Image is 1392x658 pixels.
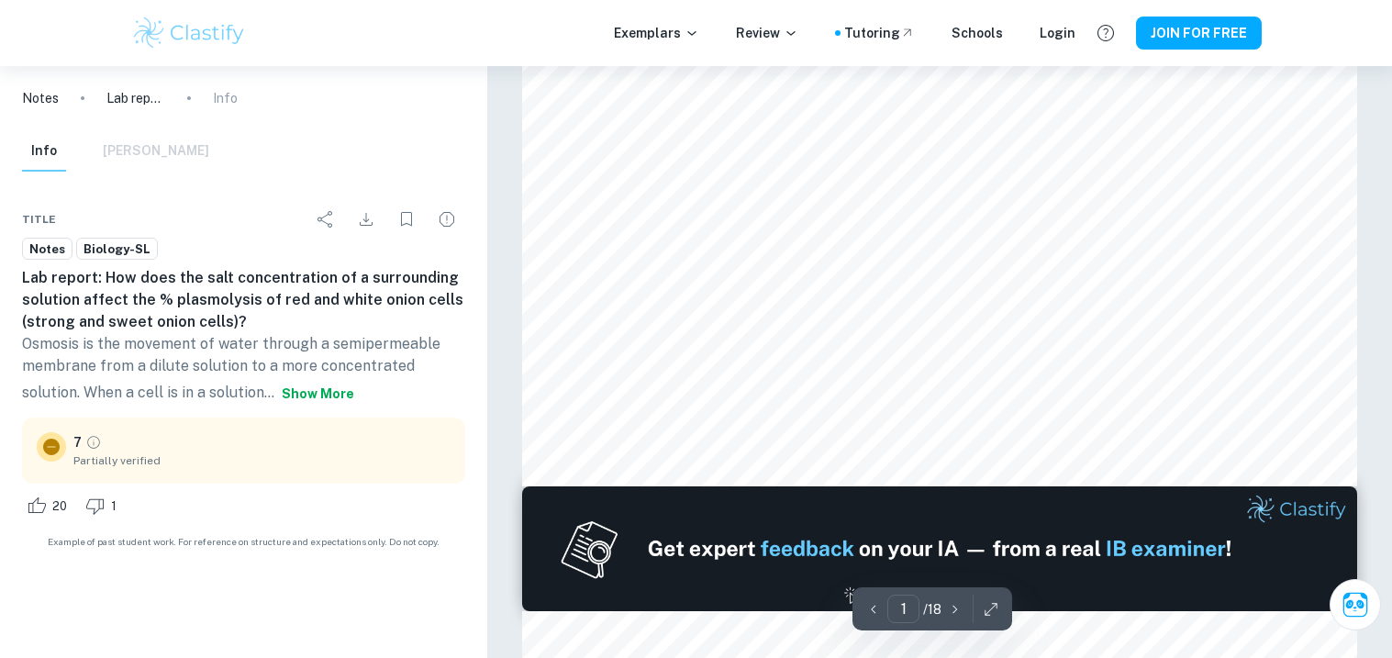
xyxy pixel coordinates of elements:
img: Clastify logo [131,15,248,51]
p: 7 [73,432,82,452]
button: Show more [274,377,362,410]
span: 20 [42,497,77,516]
p: Info [213,88,238,108]
div: Like [22,491,77,520]
button: JOIN FOR FREE [1136,17,1262,50]
a: Notes [22,88,59,108]
span: Notes [23,240,72,259]
a: Login [1040,23,1075,43]
img: Ad [522,486,1357,612]
div: Dislike [81,491,127,520]
button: Ask Clai [1330,579,1381,630]
p: / 18 [923,599,941,619]
span: Example of past student work. For reference on structure and expectations only. Do not copy. [22,535,465,549]
div: Report issue [429,201,465,238]
p: Review [736,23,798,43]
p: Exemplars [614,23,699,43]
p: Osmosis is the movement of water through a semipermeable membrane from a dilute solution to a mor... [22,333,465,410]
div: Download [348,201,384,238]
a: Biology-SL [76,238,158,261]
a: Schools [952,23,1003,43]
span: Partially verified [73,452,451,469]
div: Bookmark [388,201,425,238]
span: 1 [101,497,127,516]
a: Notes [22,238,72,261]
div: Share [307,201,344,238]
span: Title [22,211,56,228]
button: Help and Feedback [1090,17,1121,49]
span: Biology-SL [77,240,157,259]
a: Tutoring [844,23,915,43]
p: Lab report: How does the salt concentration of a surrounding solution affect the % plasmolysis of... [106,88,165,108]
h6: Lab report: How does the salt concentration of a surrounding solution affect the % plasmolysis of... [22,267,465,333]
button: Info [22,131,66,172]
a: Grade partially verified [85,434,102,451]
